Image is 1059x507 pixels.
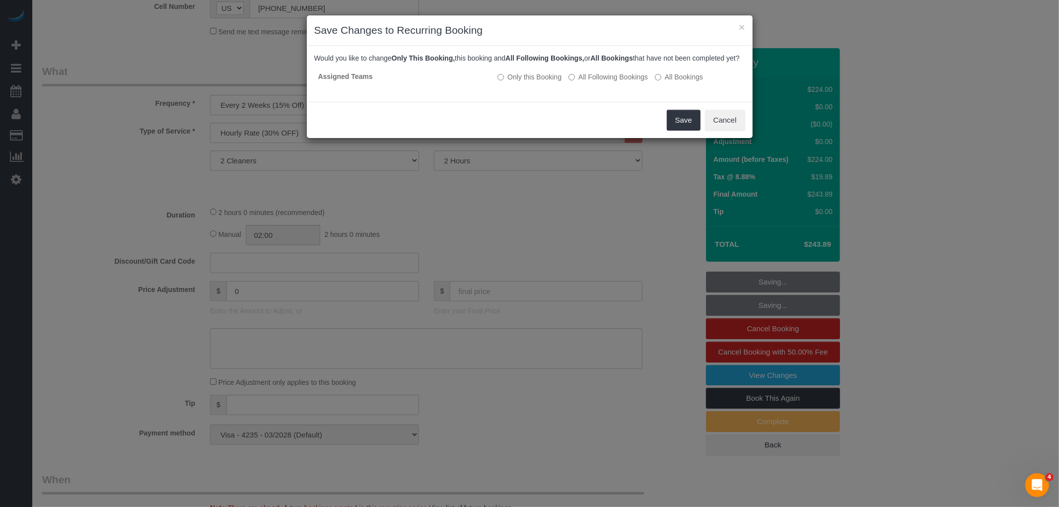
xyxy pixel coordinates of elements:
[392,54,455,62] b: Only This Booking,
[739,22,745,32] button: ×
[314,23,745,38] h3: Save Changes to Recurring Booking
[314,53,745,63] p: Would you like to change this booking and or that have not been completed yet?
[667,110,701,131] button: Save
[590,54,633,62] b: All Bookings
[1025,473,1049,497] iframe: Intercom live chat
[497,74,504,80] input: Only this Booking
[497,72,562,82] label: All other bookings in the series will remain the same.
[505,54,584,62] b: All Following Bookings,
[1046,473,1054,481] span: 4
[568,74,575,80] input: All Following Bookings
[318,72,373,80] strong: Assigned Teams
[568,72,648,82] label: This and all the bookings after it will be changed.
[705,110,745,131] button: Cancel
[655,74,661,80] input: All Bookings
[655,72,703,82] label: All bookings that have not been completed yet will be changed.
